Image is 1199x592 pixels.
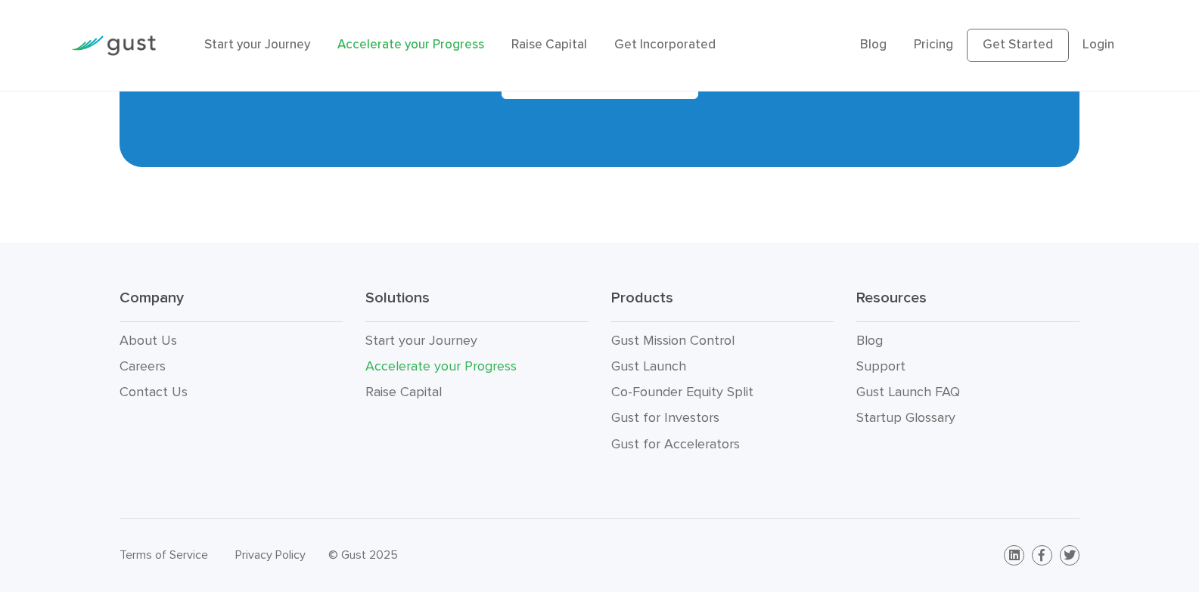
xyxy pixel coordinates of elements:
[1083,37,1114,52] a: Login
[365,288,589,322] h3: Solutions
[611,384,753,400] a: Co-Founder Equity Split
[235,547,306,562] a: Privacy Policy
[120,358,166,374] a: Careers
[611,288,834,322] h3: Products
[856,358,905,374] a: Support
[856,333,883,349] a: Blog
[120,333,177,349] a: About Us
[204,37,310,52] a: Start your Journey
[328,544,589,566] div: © Gust 2025
[614,37,716,52] a: Get Incorporated
[860,37,887,52] a: Blog
[365,384,442,400] a: Raise Capital
[365,333,477,349] a: Start your Journey
[337,37,484,52] a: Accelerate your Progress
[365,358,517,374] a: Accelerate your Progress
[120,547,208,562] a: Terms of Service
[856,288,1079,322] h3: Resources
[120,288,343,322] h3: Company
[120,384,188,400] a: Contact Us
[611,436,740,452] a: Gust for Accelerators
[967,29,1069,62] a: Get Started
[611,358,686,374] a: Gust Launch
[914,37,953,52] a: Pricing
[511,37,587,52] a: Raise Capital
[71,36,156,56] img: Gust Logo
[611,333,735,349] a: Gust Mission Control
[856,384,960,400] a: Gust Launch FAQ
[856,410,955,426] a: Startup Glossary
[611,410,719,426] a: Gust for Investors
